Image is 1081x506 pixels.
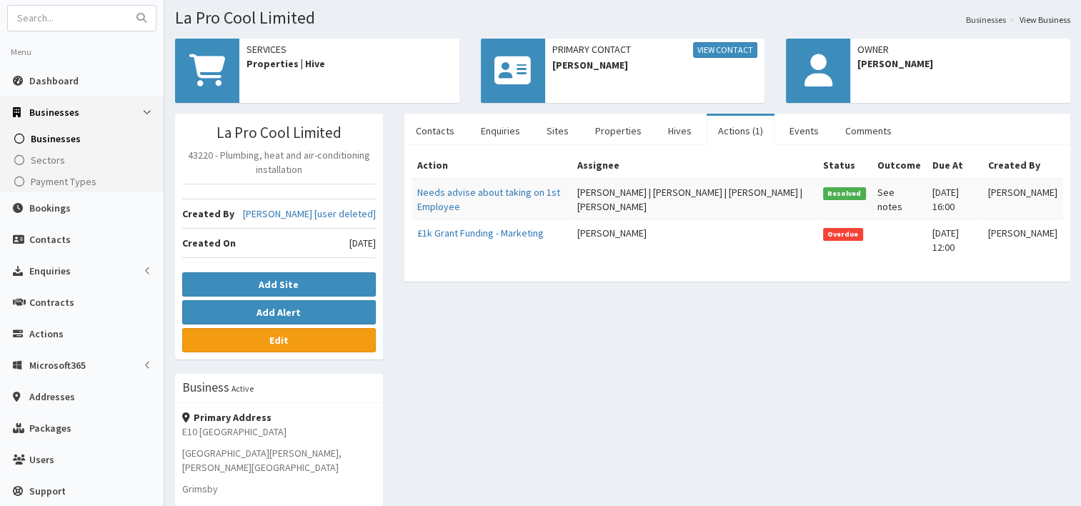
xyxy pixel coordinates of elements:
a: Properties [584,116,653,146]
span: Businesses [31,132,81,145]
span: Contacts [29,233,71,246]
th: Due At [927,152,982,179]
a: Payment Types [4,171,164,192]
b: Created By [182,207,234,220]
a: Sites [535,116,580,146]
span: Addresses [29,390,75,403]
a: View Contact [693,42,757,58]
h1: La Pro Cool Limited [175,9,1070,27]
td: [PERSON_NAME] [982,219,1063,260]
b: Edit [269,334,289,347]
h3: Business [182,381,229,394]
td: [PERSON_NAME] | [PERSON_NAME] | [PERSON_NAME] | [PERSON_NAME] [571,179,817,220]
a: Comments [834,116,903,146]
span: Packages [29,422,71,435]
p: E10 [GEOGRAPHIC_DATA] [182,425,376,439]
td: [DATE] 12:00 [927,219,982,260]
a: Hives [657,116,703,146]
a: Businesses [966,14,1006,26]
a: Edit [182,328,376,352]
span: Dashboard [29,74,79,87]
span: Businesses [29,106,79,119]
td: See notes [872,179,927,220]
span: Services [246,42,452,56]
span: Overdue [823,228,863,241]
span: Primary Contact [552,42,758,58]
span: Contracts [29,296,74,309]
a: Enquiries [469,116,532,146]
td: [PERSON_NAME] [571,219,817,260]
td: [PERSON_NAME] [982,179,1063,220]
span: Payment Types [31,175,96,188]
span: [PERSON_NAME] [857,56,1063,71]
a: [PERSON_NAME] [user deleted] [243,207,376,221]
b: Add Site [259,278,299,291]
p: 43220 - Plumbing, heat and air-conditioning installation [182,148,376,177]
th: Assignee [571,152,817,179]
span: Users [29,453,54,466]
button: Add Alert [182,300,376,324]
span: Actions [29,327,64,340]
input: Search... [8,6,128,31]
span: Support [29,485,66,497]
p: [GEOGRAPHIC_DATA][PERSON_NAME], [PERSON_NAME][GEOGRAPHIC_DATA] [182,446,376,475]
a: £1k Grant Funding - Marketing [417,227,544,239]
a: Businesses [4,128,164,149]
span: Enquiries [29,264,71,277]
h3: La Pro Cool Limited [182,124,376,141]
a: Needs advise about taking on 1st Employee [417,186,560,213]
span: Microsoft365 [29,359,86,372]
span: Owner [857,42,1063,56]
b: Add Alert [256,306,301,319]
a: Contacts [404,116,466,146]
a: Actions (1) [707,116,774,146]
th: Created By [982,152,1063,179]
small: Active [231,383,254,394]
a: Events [778,116,830,146]
span: [DATE] [349,236,376,250]
td: [DATE] 16:00 [927,179,982,220]
th: Action [412,152,572,179]
th: Outcome [872,152,927,179]
strong: Primary Address [182,411,272,424]
span: [PERSON_NAME] [552,58,758,72]
p: Grimsby [182,482,376,496]
b: Created On [182,237,236,249]
li: View Business [1006,14,1070,26]
span: Bookings [29,202,71,214]
span: Properties | Hive [246,56,452,71]
th: Status [817,152,872,179]
span: Sectors [31,154,65,167]
span: Resolved [823,187,866,200]
a: Sectors [4,149,164,171]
